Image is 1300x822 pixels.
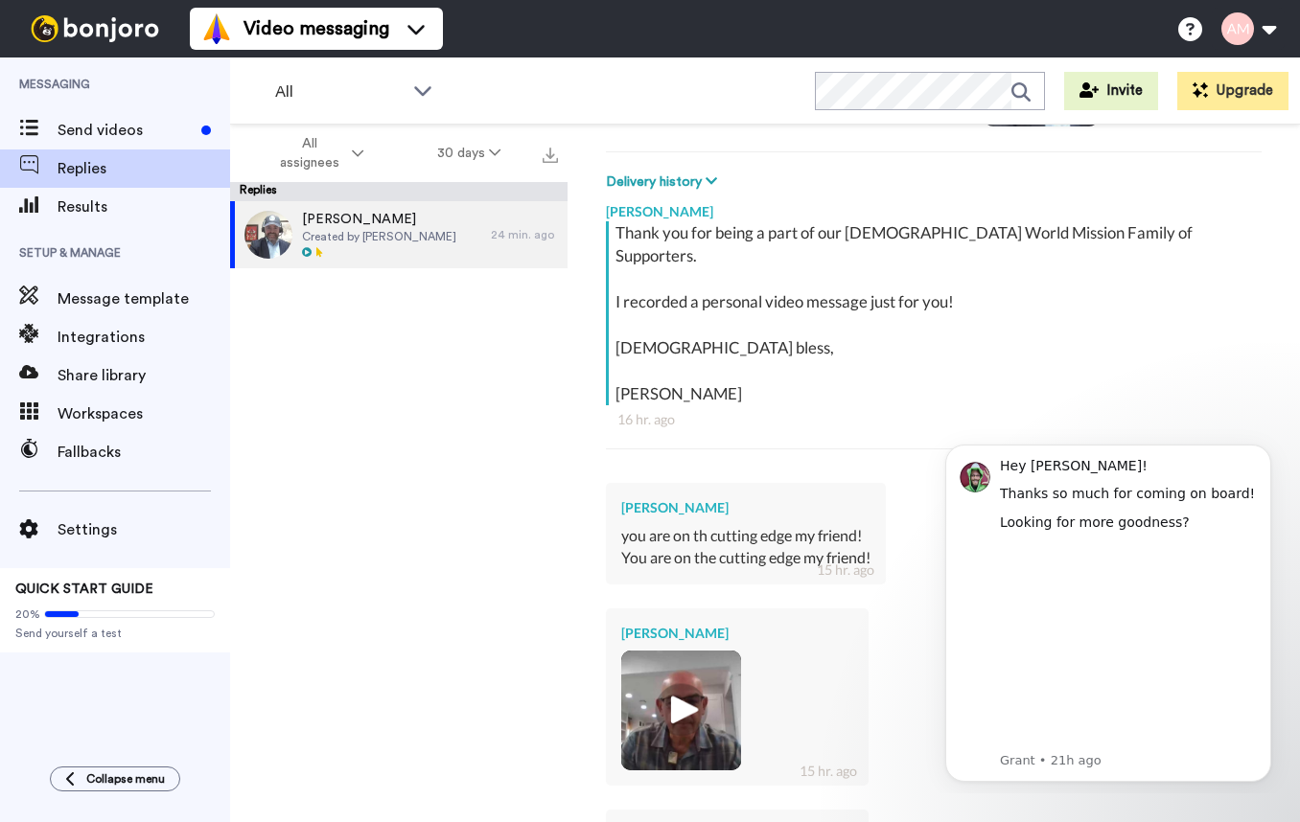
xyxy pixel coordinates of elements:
[917,427,1300,793] iframe: Intercom notifications message
[655,684,708,737] img: ic_play_thick.png
[58,287,230,310] span: Message template
[275,80,404,103] span: All
[244,15,389,42] span: Video messaging
[491,227,558,242] div: 24 min. ago
[201,13,232,44] img: vm-color.svg
[621,624,853,643] div: [PERSON_NAME]
[302,229,456,244] span: Created by [PERSON_NAME]
[58,402,230,425] span: Workspaces
[617,410,1250,429] div: 16 hr. ago
[615,221,1257,405] div: Thank you for being a part of our [DEMOGRAPHIC_DATA] World Mission Family of Supporters. I record...
[606,171,723,193] button: Delivery history
[244,211,292,259] img: fa6eb12c-359f-43d9-845c-5f7b8001c1bf-thumb.jpg
[401,136,538,171] button: 30 days
[621,498,871,517] div: [PERSON_NAME]
[58,119,194,142] span: Send videos
[15,582,153,596] span: QUICK START GUIDE
[817,560,874,580] div: 15 hr. ago
[15,626,215,641] span: Send yourself a test
[58,195,230,218] span: Results
[302,210,456,229] span: [PERSON_NAME]
[543,148,558,163] img: export.svg
[621,651,741,770] img: 8aedbe74-9d12-4a2e-8c32-dfb1ffb99fdc-thumb.jpg
[58,157,230,180] span: Replies
[621,547,871,569] div: You are on the cutting edge my friend!
[15,606,40,622] span: 20%
[23,15,167,42] img: bj-logo-header-white.svg
[621,525,871,547] div: you are on th cutting edge my friend!
[234,126,401,180] button: All assignees
[50,766,180,791] button: Collapse menu
[58,326,230,349] span: Integrations
[230,201,568,268] a: [PERSON_NAME]Created by [PERSON_NAME]24 min. ago
[606,193,1262,221] div: [PERSON_NAME]
[58,441,230,464] span: Fallbacks
[230,182,568,201] div: Replies
[800,762,857,781] div: 15 hr. ago
[537,139,564,168] button: Export all results that match these filters now.
[1177,72,1288,110] button: Upgrade
[1064,72,1158,110] button: Invite
[270,134,348,172] span: All assignees
[58,364,230,387] span: Share library
[58,518,230,541] span: Settings
[86,771,165,787] span: Collapse menu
